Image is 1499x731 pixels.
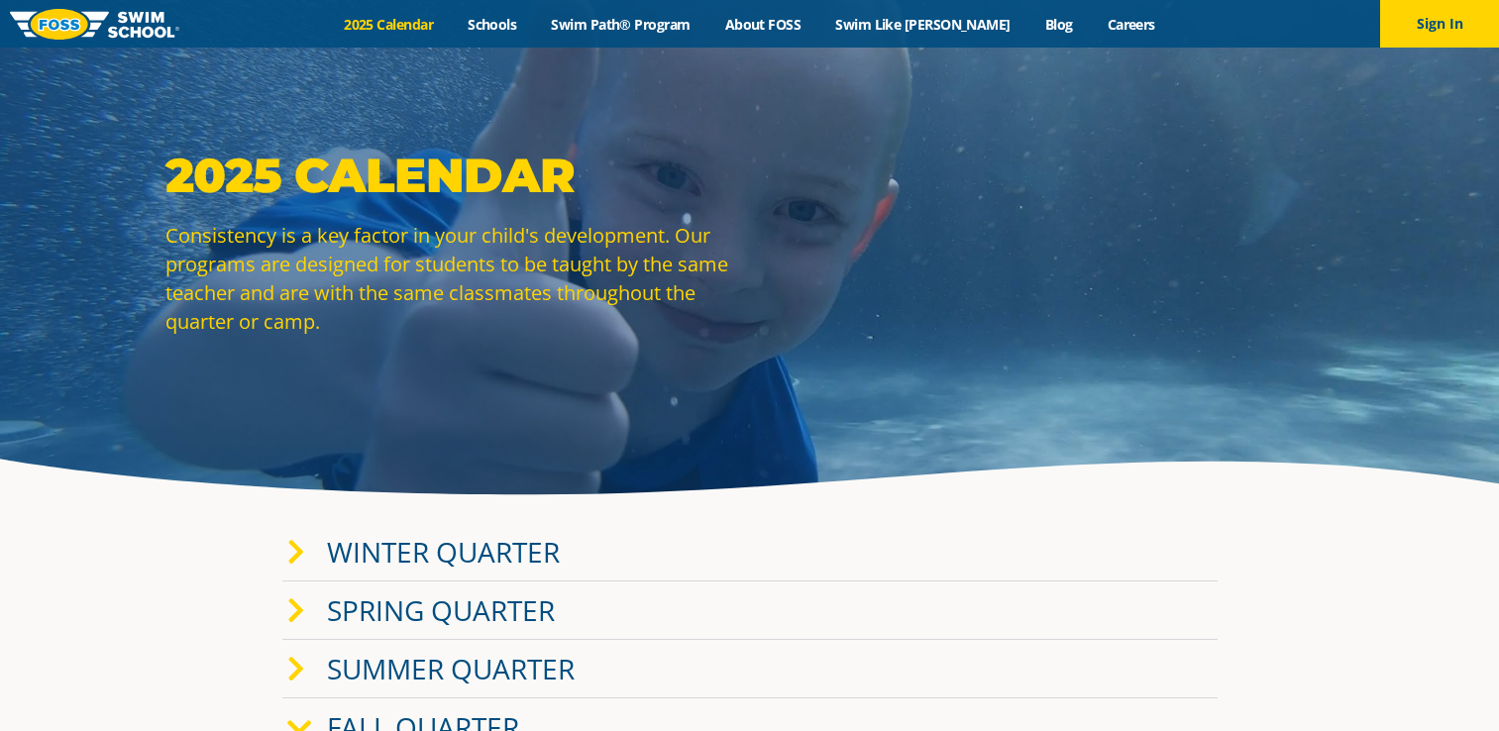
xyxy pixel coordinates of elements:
[534,15,707,34] a: Swim Path® Program
[327,15,451,34] a: 2025 Calendar
[165,147,575,204] strong: 2025 Calendar
[327,533,560,571] a: Winter Quarter
[1027,15,1090,34] a: Blog
[10,9,179,40] img: FOSS Swim School Logo
[165,221,740,336] p: Consistency is a key factor in your child's development. Our programs are designed for students t...
[707,15,818,34] a: About FOSS
[1090,15,1172,34] a: Careers
[818,15,1028,34] a: Swim Like [PERSON_NAME]
[451,15,534,34] a: Schools
[327,650,575,687] a: Summer Quarter
[327,591,555,629] a: Spring Quarter
[39,667,61,697] div: TOP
